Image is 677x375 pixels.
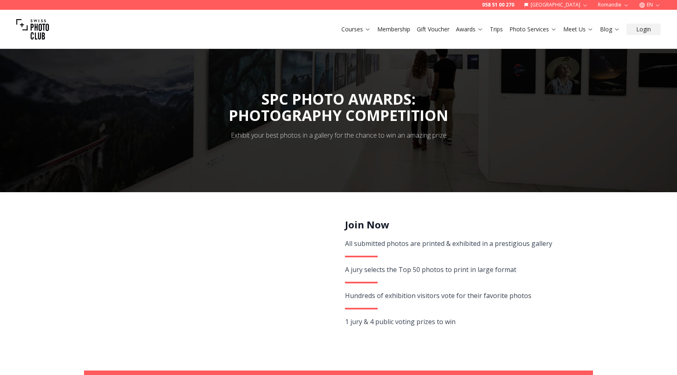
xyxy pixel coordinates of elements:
[229,107,448,124] div: PHOTOGRAPHY COMPETITION
[345,238,584,249] div: All submitted photos are printed & exhibited in a prestigious gallery
[414,24,453,35] button: Gift Voucher
[487,24,506,35] button: Trips
[345,316,584,327] div: 1 jury & 4 public voting prizes to win
[506,24,560,35] button: Photo Services
[563,25,593,33] a: Meet Us
[417,25,449,33] a: Gift Voucher
[597,24,623,35] button: Blog
[377,25,410,33] a: Membership
[482,2,514,8] a: 058 51 00 270
[490,25,503,33] a: Trips
[456,25,483,33] a: Awards
[345,264,584,275] div: A jury selects the Top 50 photos to print in large format
[338,24,374,35] button: Courses
[626,24,661,35] button: Login
[341,25,371,33] a: Courses
[231,130,447,140] div: Exhibit your best photos in a gallery for the chance to win an amazing prize
[600,25,620,33] a: Blog
[453,24,487,35] button: Awards
[374,24,414,35] button: Membership
[16,13,49,46] img: Swiss photo club
[345,218,584,231] h2: Join Now
[509,25,557,33] a: Photo Services
[560,24,597,35] button: Meet Us
[229,89,448,124] span: SPC PHOTO AWARDS:
[345,290,584,301] div: Hundreds of exhibition visitors vote for their favorite photos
